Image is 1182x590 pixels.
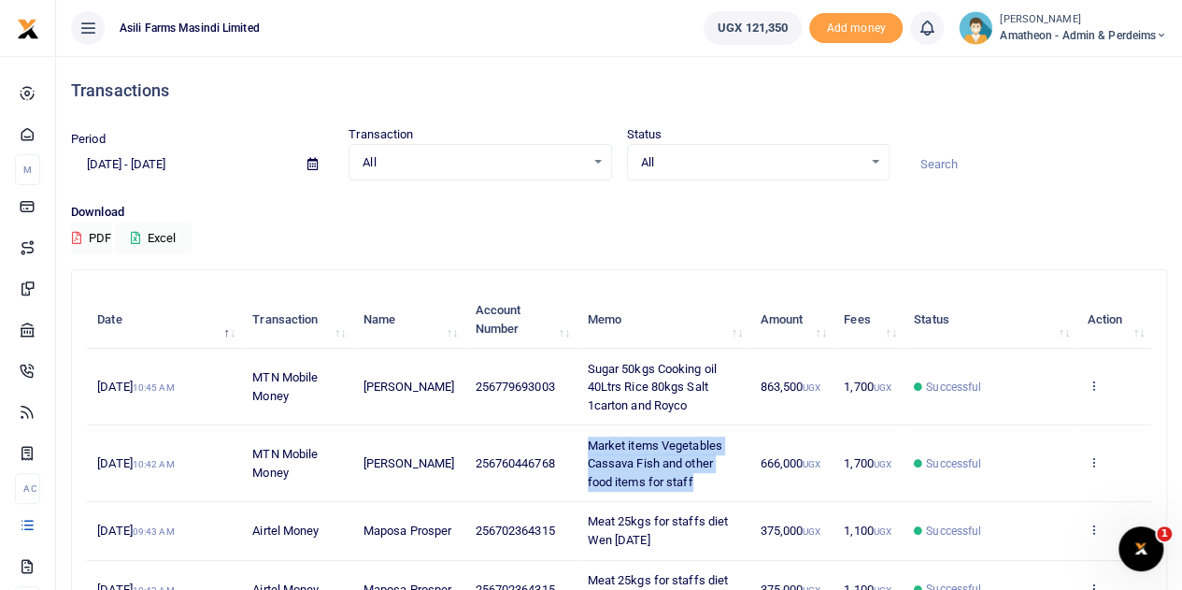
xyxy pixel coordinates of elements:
[874,459,891,469] small: UGX
[803,459,820,469] small: UGX
[475,456,554,470] span: 256760446768
[926,523,981,540] span: Successful
[464,291,577,349] th: Account Number: activate to sort column ascending
[475,524,554,538] span: 256702364315
[760,456,820,470] span: 666,000
[760,380,820,394] span: 863,500
[252,524,319,538] span: Airtel Money
[809,13,903,44] li: Toup your wallet
[718,19,788,37] span: UGX 121,350
[17,21,39,35] a: logo-small logo-large logo-large
[803,382,820,393] small: UGX
[252,370,318,403] span: MTN Mobile Money
[959,11,992,45] img: profile-user
[1076,291,1151,349] th: Action: activate to sort column ascending
[803,526,820,537] small: UGX
[577,291,749,349] th: Memo: activate to sort column ascending
[115,223,192,254] button: Excel
[696,11,809,45] li: Wallet ballance
[904,291,1076,349] th: Status: activate to sort column ascending
[627,125,662,144] label: Status
[87,291,242,349] th: Date: activate to sort column descending
[15,154,40,185] li: M
[959,11,1167,45] a: profile-user [PERSON_NAME] Amatheon - Admin & Perdeims
[71,130,106,149] label: Period
[71,149,292,180] input: select period
[926,455,981,472] span: Successful
[349,125,413,144] label: Transaction
[97,524,174,538] span: [DATE]
[353,291,465,349] th: Name: activate to sort column ascending
[1118,526,1163,571] iframe: Intercom live chat
[844,380,891,394] span: 1,700
[97,380,174,394] span: [DATE]
[242,291,352,349] th: Transaction: activate to sort column ascending
[588,439,722,489] span: Market items Vegetables Cassava Fish and other food items for staff
[833,291,904,349] th: Fees: activate to sort column ascending
[112,20,267,36] span: Asili Farms Masindi Limited
[926,379,981,396] span: Successful
[874,382,891,393] small: UGX
[588,514,729,547] span: Meat 25kgs for staffs diet Wen [DATE]
[760,524,820,538] span: 375,000
[363,153,584,172] span: All
[475,380,554,394] span: 256779693003
[71,223,112,254] button: PDF
[641,153,862,172] span: All
[133,526,175,537] small: 09:43 AM
[133,382,175,393] small: 10:45 AM
[844,456,891,470] span: 1,700
[15,473,40,504] li: Ac
[363,380,454,394] span: [PERSON_NAME]
[97,456,174,470] span: [DATE]
[844,524,891,538] span: 1,100
[704,11,802,45] a: UGX 121,350
[874,526,891,537] small: UGX
[252,447,318,480] span: MTN Mobile Money
[133,459,175,469] small: 10:42 AM
[809,20,903,34] a: Add money
[17,18,39,40] img: logo-small
[1000,12,1167,28] small: [PERSON_NAME]
[363,456,454,470] span: [PERSON_NAME]
[588,362,717,412] span: Sugar 50kgs Cooking oil 40Ltrs Rice 80kgs Salt 1carton and Royco
[1157,526,1172,541] span: 1
[71,80,1167,101] h4: Transactions
[363,524,451,538] span: Maposa Prosper
[1000,27,1167,44] span: Amatheon - Admin & Perdeims
[809,13,903,44] span: Add money
[749,291,833,349] th: Amount: activate to sort column ascending
[904,149,1167,180] input: Search
[71,203,1167,223] p: Download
